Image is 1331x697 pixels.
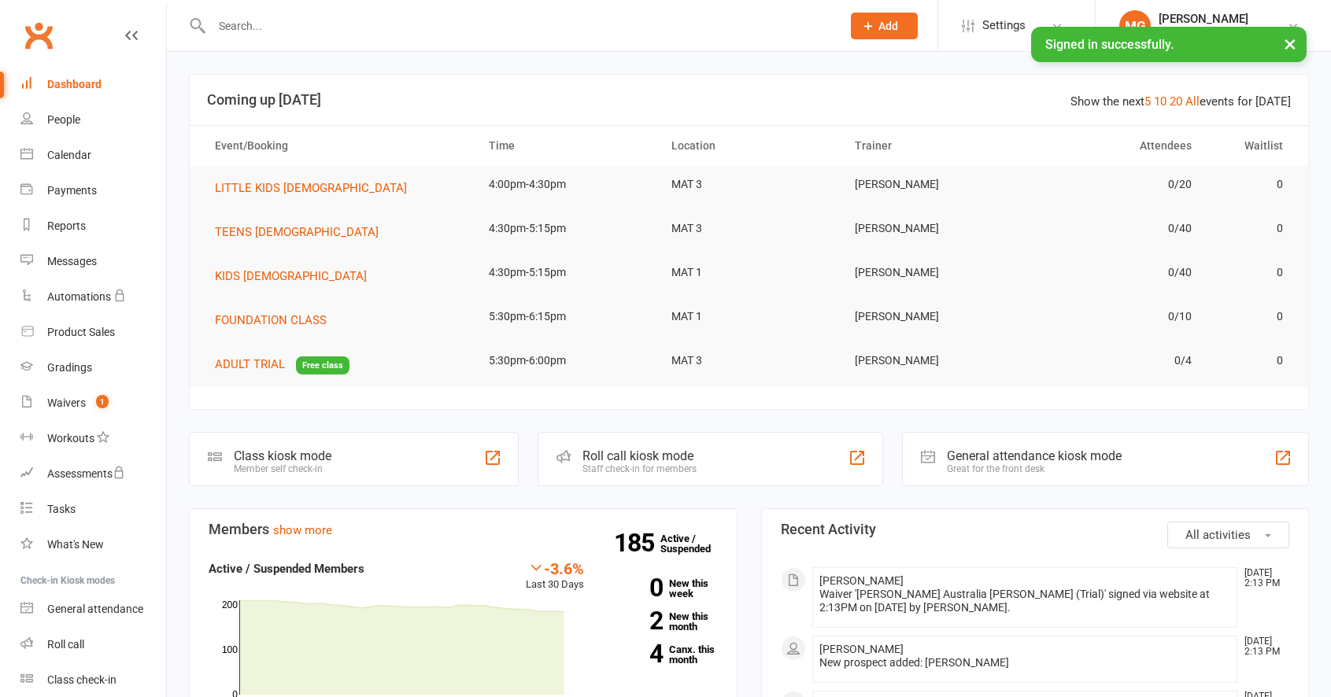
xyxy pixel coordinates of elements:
span: [PERSON_NAME] [819,643,904,655]
th: Trainer [841,126,1023,166]
button: ADULT TRIALFree class [215,355,349,374]
td: 0 [1206,166,1297,203]
div: Assessments [47,467,125,480]
a: Calendar [20,138,166,173]
th: Time [475,126,657,166]
td: [PERSON_NAME] [841,342,1023,379]
div: Class kiosk mode [234,448,331,463]
div: Automations [47,290,111,303]
div: Workouts [47,432,94,444]
a: Product Sales [20,315,166,350]
a: Clubworx [19,16,58,55]
div: People [47,113,80,126]
a: show more [273,523,332,537]
div: Staff check-in for members [582,463,697,474]
div: Messages [47,255,97,267]
td: MAT 1 [657,254,840,291]
td: MAT 3 [657,210,840,247]
td: 4:30pm-5:15pm [475,254,657,291]
div: Payments [47,184,97,197]
div: New prospect added: [PERSON_NAME] [819,656,1231,669]
input: Search... [207,15,830,37]
div: Class check-in [47,673,116,686]
a: Assessments [20,456,166,492]
a: All [1185,94,1200,109]
a: Dashboard [20,67,166,102]
span: Add [878,20,898,32]
button: All activities [1167,522,1289,548]
td: 0 [1206,254,1297,291]
span: KIDS [DEMOGRAPHIC_DATA] [215,269,367,283]
button: × [1276,27,1304,61]
td: 0/10 [1023,298,1206,335]
div: Dashboard [47,78,102,90]
h3: Members [209,522,718,537]
div: General attendance [47,603,143,615]
div: Gradings [47,361,92,374]
div: What's New [47,538,104,551]
a: 20 [1170,94,1182,109]
a: 0New this week [608,578,717,599]
th: Waitlist [1206,126,1297,166]
span: Free class [296,356,349,374]
td: 0 [1206,210,1297,247]
td: MAT 3 [657,166,840,203]
button: LITTLE KIDS [DEMOGRAPHIC_DATA] [215,179,418,197]
strong: 4 [608,642,663,666]
td: 0 [1206,298,1297,335]
a: Roll call [20,627,166,662]
h3: Recent Activity [781,522,1290,537]
td: 0 [1206,342,1297,379]
div: Great for the front desk [947,463,1122,474]
th: Location [657,126,840,166]
a: 5 [1144,94,1151,109]
div: Product Sales [47,326,115,338]
div: Last 30 Days [526,559,584,593]
a: 4Canx. this month [608,644,717,665]
strong: 0 [608,576,663,599]
a: 185Active / Suspended [660,522,730,566]
td: [PERSON_NAME] [841,254,1023,291]
h3: Coming up [DATE] [207,92,1291,108]
a: Tasks [20,492,166,527]
div: Waiver '[PERSON_NAME] Australia [PERSON_NAME] (Trial)' signed via website at 2:13PM on [DATE] by ... [819,588,1231,614]
a: Gradings [20,350,166,385]
a: What's New [20,527,166,562]
time: [DATE] 2:13 PM [1237,636,1288,657]
span: All activities [1185,528,1251,542]
a: Waivers 1 [20,385,166,421]
span: [PERSON_NAME] [819,574,904,587]
span: Signed in successfully. [1045,37,1174,52]
th: Attendees [1023,126,1206,166]
td: 5:30pm-6:15pm [475,298,657,335]
td: 0/40 [1023,254,1206,291]
div: MG [1119,10,1151,42]
button: FOUNDATION CLASS [215,311,338,330]
a: People [20,102,166,138]
div: Roll call kiosk mode [582,448,697,463]
a: 2New this month [608,611,717,632]
strong: 185 [614,531,660,555]
a: Workouts [20,421,166,456]
button: TEENS [DEMOGRAPHIC_DATA] [215,223,390,242]
div: -3.6% [526,559,584,577]
div: Waivers [47,396,86,409]
td: 0/40 [1023,210,1206,247]
td: MAT 3 [657,342,840,379]
strong: 2 [608,609,663,632]
div: Roll call [47,638,84,651]
div: [PERSON_NAME] [1159,12,1279,26]
td: 5:30pm-6:00pm [475,342,657,379]
a: General attendance kiosk mode [20,592,166,627]
div: General attendance kiosk mode [947,448,1122,463]
button: KIDS [DEMOGRAPHIC_DATA] [215,267,378,286]
time: [DATE] 2:13 PM [1237,568,1288,588]
td: [PERSON_NAME] [841,298,1023,335]
th: Event/Booking [201,126,475,166]
div: Member self check-in [234,463,331,474]
a: Payments [20,173,166,208]
span: 1 [96,395,109,408]
a: 10 [1154,94,1166,109]
a: Messages [20,244,166,279]
td: 0/4 [1023,342,1206,379]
